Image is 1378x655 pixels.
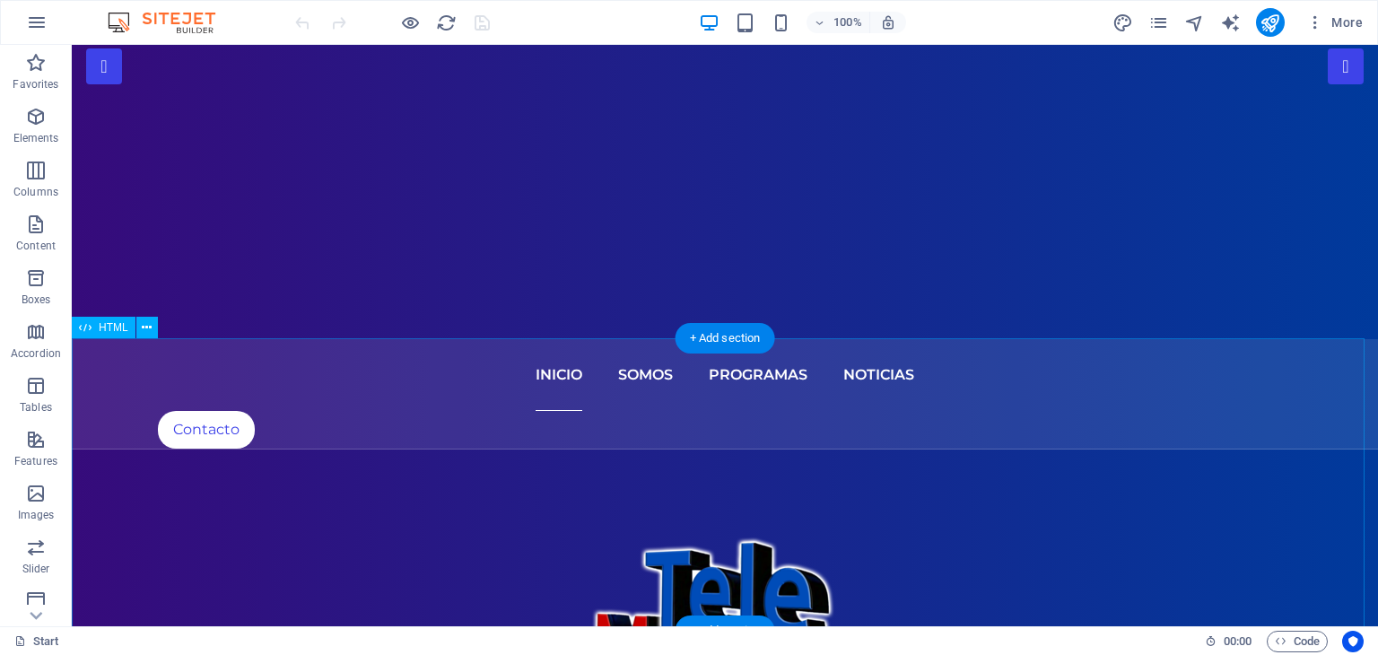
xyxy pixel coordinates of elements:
[18,508,55,522] p: Images
[103,12,238,33] img: Editor Logo
[13,77,58,92] p: Favorites
[20,400,52,415] p: Tables
[1342,631,1364,652] button: Usercentrics
[399,12,421,33] button: Click here to leave preview mode and continue editing
[807,12,870,33] button: 100%
[1220,12,1242,33] button: text_generator
[1220,13,1241,33] i: AI Writer
[1299,8,1370,37] button: More
[436,13,457,33] i: Reload page
[676,616,775,646] div: + Add section
[16,239,56,253] p: Content
[11,346,61,361] p: Accordion
[1112,13,1133,33] i: Design (Ctrl+Alt+Y)
[1184,13,1205,33] i: Navigator
[1148,13,1169,33] i: Pages (Ctrl+Alt+S)
[1224,631,1252,652] span: 00 00
[99,322,128,333] span: HTML
[1267,631,1328,652] button: Code
[13,131,59,145] p: Elements
[1148,12,1170,33] button: pages
[13,185,58,199] p: Columns
[1260,13,1280,33] i: Publish
[1205,631,1252,652] h6: Session time
[1306,13,1363,31] span: More
[833,12,862,33] h6: 100%
[14,631,59,652] a: Click to cancel selection. Double-click to open Pages
[22,293,51,307] p: Boxes
[1112,12,1134,33] button: design
[1256,8,1285,37] button: publish
[14,454,57,468] p: Features
[1236,634,1239,648] span: :
[1275,631,1320,652] span: Code
[880,14,896,31] i: On resize automatically adjust zoom level to fit chosen device.
[435,12,457,33] button: reload
[676,323,775,354] div: + Add section
[22,562,50,576] p: Slider
[1184,12,1206,33] button: navigator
